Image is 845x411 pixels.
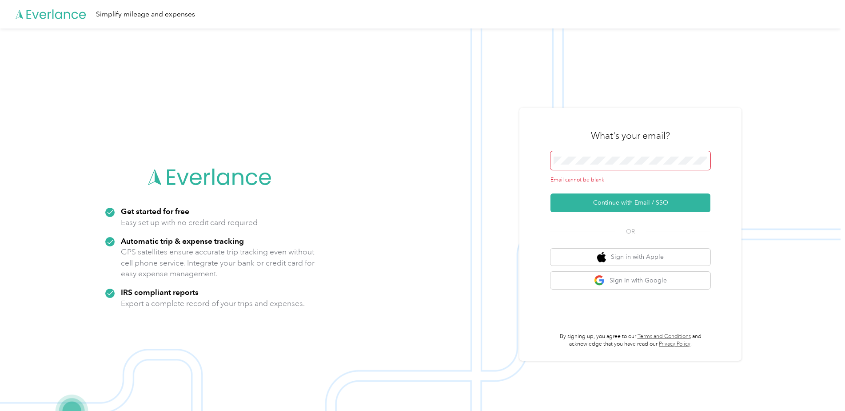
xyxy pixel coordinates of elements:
[550,193,710,212] button: Continue with Email / SSO
[659,341,690,347] a: Privacy Policy
[550,333,710,348] p: By signing up, you agree to our and acknowledge that you have read our .
[597,252,606,263] img: apple logo
[594,275,605,286] img: google logo
[121,206,189,216] strong: Get started for free
[550,176,710,184] div: Email cannot be blank
[121,298,305,309] p: Export a complete record of your trips and expenses.
[591,129,670,142] h3: What's your email?
[550,272,710,289] button: google logoSign in with Google
[96,9,195,20] div: Simplify mileage and expenses
[550,249,710,266] button: apple logoSign in with Apple
[121,217,258,228] p: Easy set up with no credit card required
[615,227,646,236] span: OR
[638,333,691,340] a: Terms and Conditions
[121,287,199,297] strong: IRS compliant reports
[121,236,244,246] strong: Automatic trip & expense tracking
[121,246,315,279] p: GPS satellites ensure accurate trip tracking even without cell phone service. Integrate your bank...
